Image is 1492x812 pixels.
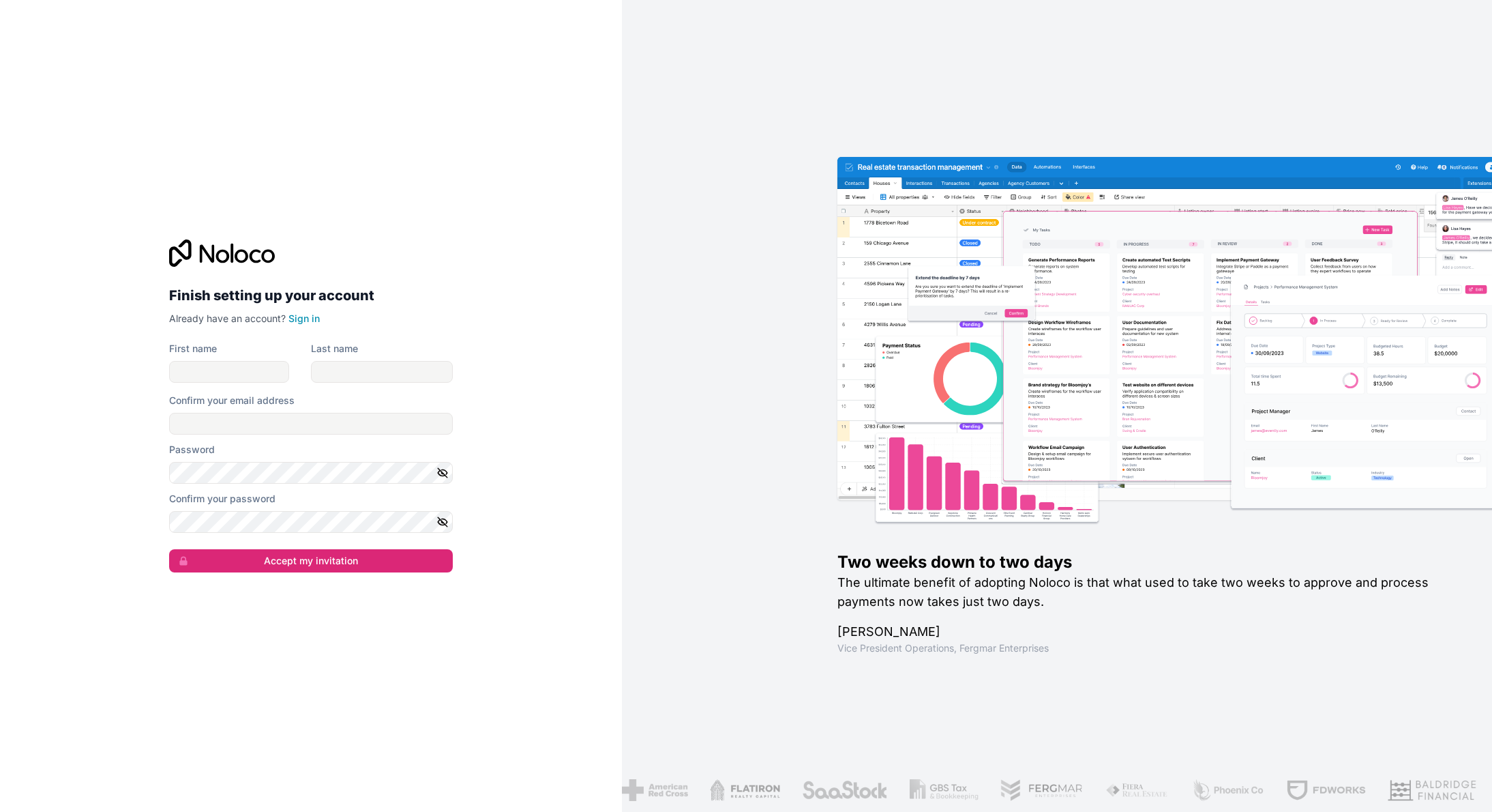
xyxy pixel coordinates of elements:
[169,511,453,533] input: Confirm password
[169,549,453,572] button: Accept my invitation
[169,443,215,456] label: Password
[169,342,217,356] label: First name
[837,573,1448,611] h2: The ultimate benefit of adopting Noloco is that what used to take two weeks to approve and proces...
[705,779,776,801] img: /assets/flatiron-C8eUkumj.png
[169,462,453,484] input: Password
[905,779,974,801] img: /assets/gbstax-C-GtDUiK.png
[837,551,1448,573] h1: Two weeks down to two days
[288,313,320,324] a: Sign in
[169,394,295,407] label: Confirm your email address
[837,622,1448,641] h1: [PERSON_NAME]
[169,283,453,308] h2: Finish setting up your account
[617,779,683,801] img: /assets/american-red-cross-BAupjrZR.png
[311,342,358,356] label: Last name
[1101,779,1165,801] img: /assets/fiera-fwj2N5v4.png
[169,313,286,324] span: Already have an account?
[169,492,275,506] label: Confirm your password
[798,779,884,801] img: /assets/saastock-C6Zbiodz.png
[169,413,453,435] input: Email address
[996,779,1079,801] img: /assets/fergmar-CudnrXN5.png
[311,361,453,383] input: family-name
[1281,779,1361,801] img: /assets/fdworks-Bi04fVtw.png
[1383,779,1472,801] img: /assets/baldridge-DxmPIwAm.png
[837,641,1448,655] h1: Vice President Operations , Fergmar Enterprises
[169,361,289,383] input: given-name
[1187,779,1260,801] img: /assets/phoenix-BREaitsQ.png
